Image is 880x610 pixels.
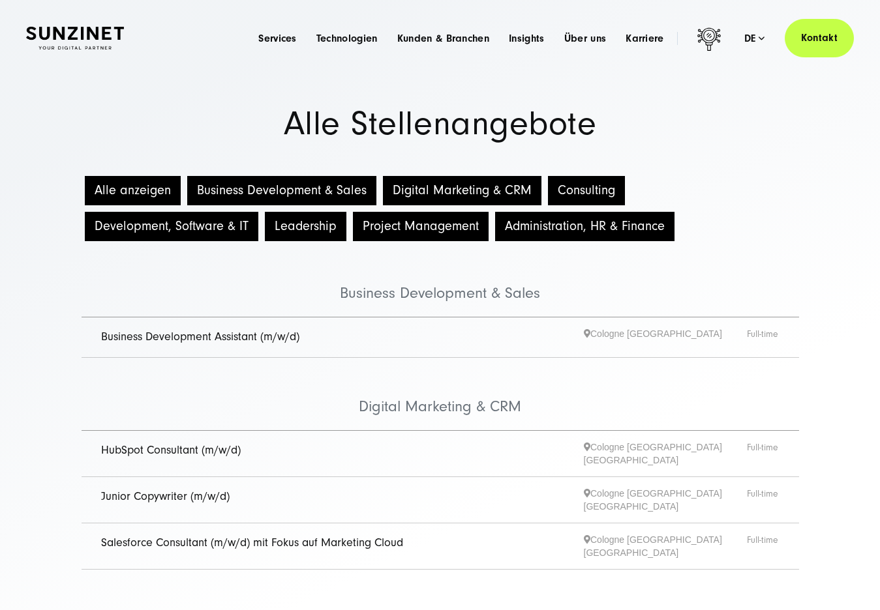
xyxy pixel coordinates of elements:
a: Business Development Assistant (m/w/d) [101,330,299,343]
div: de [744,32,765,45]
a: Karriere [626,32,664,45]
span: Full-time [747,487,780,513]
a: Technologien [316,32,378,45]
h1: Alle Stellenangebote [26,108,854,140]
button: Alle anzeigen [85,176,181,205]
button: Digital Marketing & CRM [383,176,541,205]
a: Services [258,32,297,45]
a: HubSpot Consultant (m/w/d) [101,443,241,457]
button: Project Management [353,212,489,241]
a: Salesforce Consultant (m/w/d) mit Fokus auf Marketing Cloud [101,536,403,549]
button: Consulting [548,176,625,205]
button: Business Development & Sales [187,176,376,205]
button: Leadership [265,212,346,241]
li: Business Development & Sales [82,244,799,317]
img: SUNZINET Full Service Digital Agentur [26,27,124,50]
button: Development, Software & IT [85,212,258,241]
a: Junior Copywriter (m/w/d) [101,489,230,503]
a: Insights [509,32,545,45]
li: Digital Marketing & CRM [82,358,799,431]
span: Cologne [GEOGRAPHIC_DATA] [GEOGRAPHIC_DATA] [584,441,747,467]
span: Cologne [GEOGRAPHIC_DATA] [GEOGRAPHIC_DATA] [584,487,747,513]
a: Über uns [564,32,607,45]
span: Full-time [747,533,780,559]
a: Kunden & Branchen [397,32,489,45]
span: Cologne [GEOGRAPHIC_DATA] [584,327,747,347]
span: Cologne [GEOGRAPHIC_DATA] [GEOGRAPHIC_DATA] [584,533,747,559]
a: Kontakt [785,19,854,57]
button: Administration, HR & Finance [495,212,675,241]
span: Full-time [747,327,780,347]
span: Full-time [747,441,780,467]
